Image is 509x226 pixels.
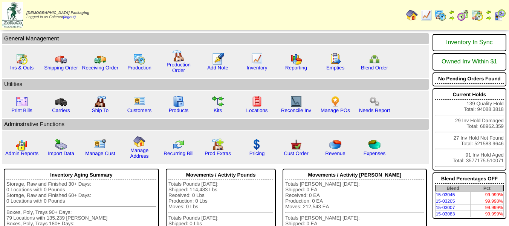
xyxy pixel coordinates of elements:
img: calendarprod.gif [434,9,446,21]
div: No Pending Orders Found [435,74,504,84]
a: Recurring Bill [164,151,193,156]
a: Kits [214,108,222,113]
th: Pct [471,185,504,192]
div: Inventory In Sync [435,35,504,50]
a: 15-03205 [436,198,455,204]
img: line_graph.gif [420,9,432,21]
img: home.gif [406,9,418,21]
a: Receiving Order [82,65,118,71]
img: calendarinout.gif [471,9,483,21]
img: import.gif [55,138,67,151]
img: truck.gif [55,53,67,65]
td: 99.999% [471,204,504,211]
img: factory.gif [173,50,185,62]
a: Manage Cust [85,151,115,156]
img: workflow.png [368,95,381,108]
a: Production Order [167,62,191,73]
img: calendarprod.gif [133,53,145,65]
td: General Management [2,33,429,44]
td: Utilities [2,79,429,90]
img: orders.gif [212,53,224,65]
div: Movements / Activity [PERSON_NAME] [285,170,424,180]
img: pie_chart2.png [368,138,381,151]
img: customers.gif [133,95,145,108]
span: [DEMOGRAPHIC_DATA] Packaging [26,11,89,15]
a: Manage Address [130,148,149,159]
img: line_graph2.gif [290,95,302,108]
span: Logged in as Colerost [26,11,89,19]
a: Manage POs [321,108,350,113]
a: Blend Order [361,65,388,71]
div: Inventory Aging Summary [6,170,156,180]
a: Add Note [207,65,228,71]
img: arrowright.gif [486,15,492,21]
a: Cust Order [284,151,308,156]
th: Blend [435,185,471,192]
div: Current Holds [435,90,504,100]
img: calendarinout.gif [16,53,28,65]
a: Customers [127,108,151,113]
div: 139 Quality Hold Total: 94088.3818 29 Inv Hold Damaged Total: 68962.359 27 Inv Hold Not Found Tot... [433,88,506,171]
div: Owned Inv Within $1 [435,55,504,69]
a: Import Data [48,151,74,156]
a: Carriers [52,108,70,113]
a: Ins & Outs [10,65,34,71]
img: managecust.png [93,138,107,151]
a: Locations [246,108,267,113]
td: 99.999% [471,192,504,198]
img: line_graph.gif [251,53,263,65]
img: calendarcustomer.gif [494,9,506,21]
img: arrowleft.gif [449,9,455,15]
a: Production [127,65,151,71]
img: reconcile.gif [173,138,185,151]
td: Adminstrative Functions [2,119,429,130]
a: Needs Report [359,108,390,113]
img: workorder.gif [329,53,341,65]
a: Inventory [247,65,267,71]
img: calendarblend.gif [457,9,469,21]
a: Reconcile Inv [281,108,311,113]
img: workflow.gif [212,95,224,108]
a: Admin Reports [5,151,38,156]
td: 99.999% [471,211,504,217]
a: Pricing [249,151,265,156]
a: Empties [326,65,344,71]
a: Prod Extras [205,151,231,156]
img: cabinet.gif [173,95,185,108]
a: Reporting [285,65,307,71]
a: 15-03045 [436,192,455,197]
a: Ship To [92,108,109,113]
a: Expenses [364,151,386,156]
a: Products [169,108,189,113]
img: arrowright.gif [449,15,455,21]
img: cust_order.png [290,138,302,151]
a: 15-03083 [436,211,455,217]
div: Blend Percentages OFF [435,174,504,184]
img: arrowleft.gif [486,9,492,15]
a: (logout) [63,15,76,19]
a: Shipping Order [44,65,78,71]
img: home.gif [133,135,145,148]
img: truck3.gif [55,95,67,108]
img: truck2.gif [94,53,106,65]
img: network.png [368,53,381,65]
img: zoroco-logo-small.webp [2,2,23,28]
img: graph2.png [16,138,28,151]
img: graph.gif [290,53,302,65]
a: 15-03007 [436,205,455,210]
img: factory2.gif [94,95,106,108]
a: Print Bills [11,108,32,113]
img: po.png [329,95,341,108]
a: Revenue [325,151,345,156]
img: locations.gif [251,95,263,108]
img: dollar.gif [251,138,263,151]
img: pie_chart.png [329,138,341,151]
td: 99.998% [471,198,504,204]
img: prodextras.gif [212,138,224,151]
img: invoice2.gif [16,95,28,108]
div: Movements / Activity Pounds [168,170,273,180]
